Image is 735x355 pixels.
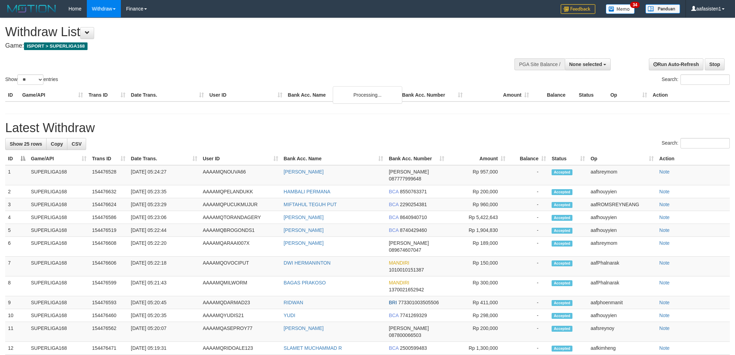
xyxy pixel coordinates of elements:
[200,342,281,355] td: AAAAMQRIDOALE123
[200,211,281,224] td: AAAAMQTORANDAGERY
[389,332,421,338] span: Copy 087800066503 to clipboard
[552,280,572,286] span: Accepted
[588,276,656,296] td: aafPhalnarak
[552,260,572,266] span: Accepted
[89,152,128,165] th: Trans ID: activate to sort column ascending
[576,89,608,102] th: Status
[659,300,670,305] a: Note
[552,189,572,195] span: Accepted
[398,300,439,305] span: Copy 773301003505506 to clipboard
[659,313,670,318] a: Note
[565,58,611,70] button: None selected
[400,202,427,207] span: Copy 2290254381 to clipboard
[86,89,128,102] th: Trans ID
[465,89,532,102] th: Amount
[5,276,28,296] td: 8
[128,198,200,211] td: [DATE] 05:23:29
[447,342,508,355] td: Rp 1,300,000
[200,152,281,165] th: User ID: activate to sort column ascending
[5,309,28,322] td: 10
[389,313,398,318] span: BCA
[28,237,89,257] td: SUPERLIGA168
[200,309,281,322] td: AAAAMQYUDIS21
[447,322,508,342] td: Rp 200,000
[400,345,427,351] span: Copy 2500599483 to clipboard
[200,276,281,296] td: AAAAMQMILWORM
[389,260,409,266] span: MANDIRI
[128,342,200,355] td: [DATE] 05:19:31
[284,202,337,207] a: MIFTAHUL TEGUH PUT
[400,215,427,220] span: Copy 8640940710 to clipboard
[89,211,128,224] td: 154476586
[588,152,656,165] th: Op: activate to sort column ascending
[659,189,670,194] a: Note
[128,309,200,322] td: [DATE] 05:20:35
[588,257,656,276] td: aafPhalnarak
[447,224,508,237] td: Rp 1,904,830
[588,342,656,355] td: aafkimheng
[552,169,572,175] span: Accepted
[447,211,508,224] td: Rp 5,422,643
[552,326,572,332] span: Accepted
[659,240,670,246] a: Note
[508,296,549,309] td: -
[5,237,28,257] td: 6
[89,237,128,257] td: 154476608
[284,215,324,220] a: [PERSON_NAME]
[5,89,19,102] th: ID
[128,237,200,257] td: [DATE] 05:22:20
[389,300,397,305] span: BRI
[508,276,549,296] td: -
[281,152,386,165] th: Bank Acc. Name: activate to sort column ascending
[284,313,295,318] a: YUDI
[508,322,549,342] td: -
[28,165,89,185] td: SUPERLIGA168
[128,224,200,237] td: [DATE] 05:22:44
[5,185,28,198] td: 2
[588,198,656,211] td: aafROMSREYNEANG
[200,198,281,211] td: AAAAMQPUCUKMUJUR
[514,58,564,70] div: PGA Site Balance /
[28,342,89,355] td: SUPERLIGA168
[19,89,86,102] th: Game/API
[5,152,28,165] th: ID: activate to sort column descending
[89,257,128,276] td: 154476606
[128,165,200,185] td: [DATE] 05:24:27
[552,228,572,234] span: Accepted
[28,296,89,309] td: SUPERLIGA168
[5,322,28,342] td: 11
[128,211,200,224] td: [DATE] 05:23:06
[389,169,429,175] span: [PERSON_NAME]
[5,342,28,355] td: 12
[386,152,447,165] th: Bank Acc. Number: activate to sort column ascending
[67,138,86,150] a: CSV
[447,257,508,276] td: Rp 150,000
[552,241,572,247] span: Accepted
[28,276,89,296] td: SUPERLIGA168
[400,227,427,233] span: Copy 8740429460 to clipboard
[28,152,89,165] th: Game/API: activate to sort column ascending
[389,215,398,220] span: BCA
[46,138,67,150] a: Copy
[447,309,508,322] td: Rp 298,000
[333,86,402,104] div: Processing...
[508,237,549,257] td: -
[89,165,128,185] td: 154476528
[552,346,572,352] span: Accepted
[28,257,89,276] td: SUPERLIGA168
[284,300,303,305] a: RIDWAN
[447,165,508,185] td: Rp 957,000
[659,345,670,351] a: Note
[400,313,427,318] span: Copy 7741269329 to clipboard
[569,62,602,67] span: None selected
[10,141,42,147] span: Show 25 rows
[447,237,508,257] td: Rp 189,000
[552,313,572,319] span: Accepted
[128,322,200,342] td: [DATE] 05:20:07
[680,74,730,85] input: Search:
[508,198,549,211] td: -
[17,74,43,85] select: Showentries
[28,224,89,237] td: SUPERLIGA168
[588,322,656,342] td: aafsreynoy
[200,296,281,309] td: AAAAMQDARMAD23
